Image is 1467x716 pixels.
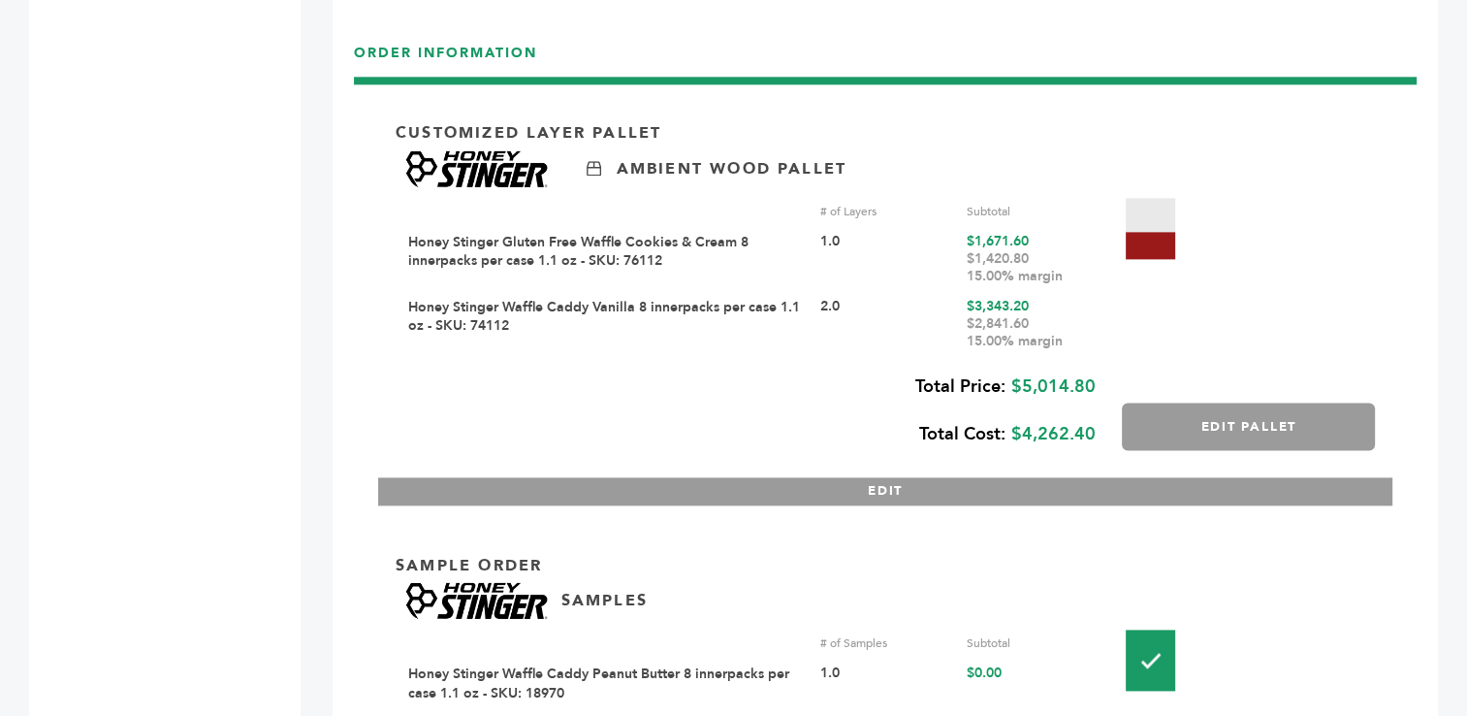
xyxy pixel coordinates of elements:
[408,298,800,336] a: Honey Stinger Waffle Caddy Vanilla 8 innerpacks per case 1.1 oz - SKU: 74112
[617,158,846,179] p: Ambient Wood Pallet
[561,590,648,611] p: SAMPLES
[408,665,789,702] a: Honey Stinger Waffle Caddy Peanut Butter 8 innerpacks per case 1.1 oz - SKU: 18970
[967,665,1100,702] div: $0.00
[967,315,1100,350] div: $2,841.60 15.00% margin
[354,44,1417,78] h3: ORDER INFORMATION
[408,233,749,271] a: Honey Stinger Gluten Free Waffle Cookies & Cream 8 innerpacks per case 1.1 oz - SKU: 76112
[378,477,1392,505] button: EDIT
[820,635,953,652] div: # of Samples
[396,555,542,576] p: Sample Order
[919,422,1005,446] b: Total Cost:
[915,374,1005,399] b: Total Price:
[820,665,953,702] div: 1.0
[967,203,1100,220] div: Subtotal
[1122,403,1375,450] button: Edit Pallet
[396,576,558,625] img: Brand Name
[820,203,953,220] div: # of Layers
[967,298,1100,350] div: $3,343.20
[587,161,601,176] img: Ambient
[1126,198,1175,259] img: Pallet-Icons-03.png
[967,250,1100,285] div: $1,420.80 15.00% margin
[396,363,1096,458] div: $5,014.80 $4,262.40
[1126,630,1175,691] img: Pallet-Icons-01.png
[967,233,1100,285] div: $1,671.60
[820,233,953,285] div: 1.0
[967,635,1100,652] div: Subtotal
[396,145,558,193] img: Brand Name
[820,298,953,350] div: 2.0
[396,122,661,144] p: Customized Layer Pallet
